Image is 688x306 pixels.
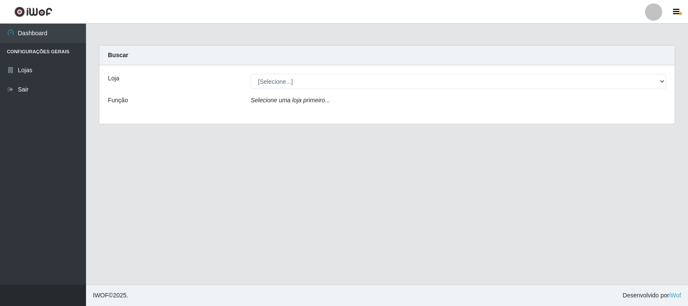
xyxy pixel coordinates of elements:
[93,292,109,299] span: IWOF
[108,96,128,105] label: Função
[669,292,681,299] a: iWof
[108,74,119,83] label: Loja
[14,6,52,17] img: CoreUI Logo
[623,291,681,300] span: Desenvolvido por
[93,291,128,300] span: © 2025 .
[108,52,128,58] strong: Buscar
[251,97,330,104] i: Selecione uma loja primeiro...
